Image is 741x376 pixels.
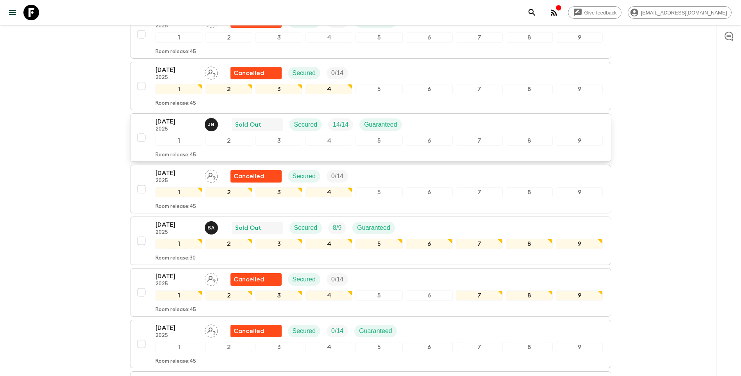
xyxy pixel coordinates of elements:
span: Give feedback [580,10,621,16]
p: 2025 [155,75,198,81]
div: 8 [506,187,553,197]
p: Room release: 45 [155,100,196,107]
p: [DATE] [155,323,198,333]
div: 2 [205,32,252,43]
div: Secured [288,325,321,337]
div: 4 [305,136,352,146]
div: 4 [305,187,352,197]
div: Secured [288,170,321,183]
p: Cancelled [234,172,264,181]
p: Secured [293,172,316,181]
div: Secured [288,67,321,79]
div: 4 [305,342,352,352]
div: 8 [506,342,553,352]
p: Cancelled [234,68,264,78]
button: search adventures [524,5,540,20]
div: 5 [355,290,402,301]
div: Trip Fill [327,325,348,337]
div: 5 [355,84,402,94]
p: B A [207,225,215,231]
span: Assign pack leader [205,172,218,178]
div: 7 [456,84,503,94]
p: Room release: 45 [155,152,196,158]
button: [DATE]2025Assign pack leaderFlash Pack cancellationSecuredTrip FillGuaranteed123456789Room releas... [130,320,611,368]
p: Guaranteed [364,120,397,129]
p: [DATE] [155,168,198,178]
div: Flash Pack cancellation [230,273,282,286]
p: 2025 [155,333,198,339]
p: 0 / 14 [331,172,343,181]
div: 9 [556,239,603,249]
div: 7 [456,187,503,197]
p: 14 / 14 [333,120,348,129]
p: Sold Out [235,223,261,233]
div: 3 [255,187,302,197]
p: 2025 [155,178,198,184]
p: Room release: 30 [155,255,196,261]
div: 9 [556,32,603,43]
button: [DATE]2025Byron AndersonSold OutSecuredTrip FillGuaranteed123456789Room release:30 [130,217,611,265]
div: 3 [255,32,302,43]
div: 1 [155,239,202,249]
div: 1 [155,136,202,146]
span: Assign pack leader [205,275,218,281]
p: Room release: 45 [155,204,196,210]
div: 4 [305,239,352,249]
div: 1 [155,187,202,197]
p: Secured [294,120,318,129]
div: 5 [355,136,402,146]
button: [DATE]2025Assign pack leaderFlash Pack cancellationSecuredTrip FillGuaranteed123456789Room releas... [130,10,611,59]
button: [DATE]2025Assign pack leaderFlash Pack cancellationSecuredTrip Fill123456789Room release:45 [130,268,611,317]
div: 5 [355,342,402,352]
span: Janita Nurmi [205,120,220,127]
p: 0 / 14 [331,326,343,336]
p: 2025 [155,126,198,132]
p: J N [208,122,214,128]
div: 3 [255,136,302,146]
div: 9 [556,136,603,146]
button: menu [5,5,20,20]
div: 6 [406,342,453,352]
div: 8 [506,32,553,43]
div: 4 [305,32,352,43]
div: [EMAIL_ADDRESS][DOMAIN_NAME] [628,6,732,19]
div: 6 [406,32,453,43]
div: 6 [406,187,453,197]
p: Cancelled [234,275,264,284]
div: 7 [456,136,503,146]
p: Guaranteed [359,326,392,336]
div: 1 [155,84,202,94]
p: Secured [293,326,316,336]
p: Secured [293,275,316,284]
div: 1 [155,290,202,301]
button: [DATE]2025Janita NurmiSold OutSecuredTrip FillGuaranteed123456789Room release:45 [130,113,611,162]
div: 8 [506,290,553,301]
div: 6 [406,239,453,249]
p: Secured [294,223,318,233]
div: 2 [205,290,252,301]
p: 2025 [155,23,198,29]
button: BA [205,221,220,235]
p: Room release: 45 [155,307,196,313]
p: Secured [293,68,316,78]
button: [DATE]2025Assign pack leaderFlash Pack cancellationSecuredTrip Fill123456789Room release:45 [130,62,611,110]
div: 9 [556,84,603,94]
button: [DATE]2025Assign pack leaderFlash Pack cancellationSecuredTrip Fill123456789Room release:45 [130,165,611,213]
div: Flash Pack cancellation [230,67,282,79]
div: Secured [289,118,322,131]
div: Trip Fill [327,67,348,79]
div: 8 [506,84,553,94]
div: 7 [456,290,503,301]
div: 2 [205,239,252,249]
div: 5 [355,187,402,197]
a: Give feedback [568,6,621,19]
p: 8 / 9 [333,223,341,233]
div: Flash Pack cancellation [230,325,282,337]
p: [DATE] [155,117,198,126]
div: 1 [155,32,202,43]
div: Trip Fill [328,118,353,131]
span: Assign pack leader [205,69,218,75]
div: 2 [205,342,252,352]
div: Flash Pack cancellation [230,170,282,183]
p: Sold Out [235,120,261,129]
